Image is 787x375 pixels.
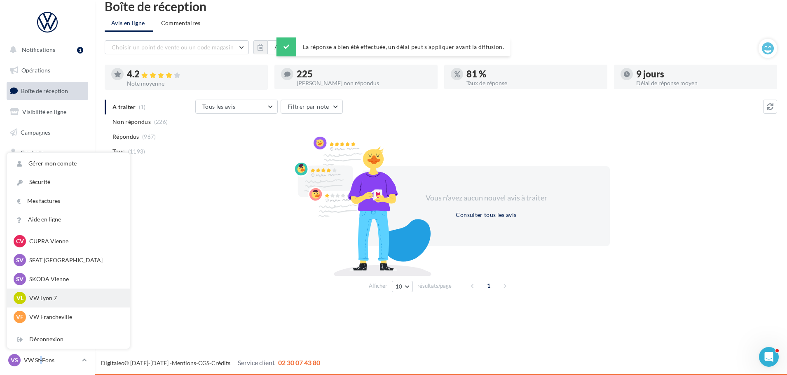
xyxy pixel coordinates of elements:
[16,294,23,302] span: VL
[281,100,343,114] button: Filtrer par note
[112,133,139,141] span: Répondus
[5,233,90,257] a: Campagnes DataOnDemand
[211,359,230,366] a: Crédits
[29,237,120,245] p: CUPRA Vienne
[22,46,55,53] span: Notifications
[195,100,278,114] button: Tous les avis
[127,70,261,79] div: 4.2
[297,70,431,79] div: 225
[16,313,23,321] span: VF
[21,128,50,135] span: Campagnes
[5,165,90,182] a: Médiathèque
[198,359,209,366] a: CGS
[5,103,90,121] a: Visibilité en ligne
[154,119,168,125] span: (226)
[238,359,275,366] span: Service client
[16,275,23,283] span: SV
[7,192,130,210] a: Mes factures
[7,330,130,349] div: Déconnexion
[417,282,452,290] span: résultats/page
[7,352,88,368] a: VS VW St-Fons
[253,40,303,54] button: Au total
[452,210,520,220] button: Consulter tous les avis
[77,47,83,54] div: 1
[5,124,90,141] a: Campagnes
[22,108,66,115] span: Visibilité en ligne
[5,185,90,203] a: Calendrier
[636,80,771,86] div: Délai de réponse moyen
[142,133,156,140] span: (967)
[29,294,120,302] p: VW Lyon 7
[415,193,557,203] div: Vous n'avez aucun nouvel avis à traiter
[29,313,120,321] p: VW Francheville
[112,44,234,51] span: Choisir un point de vente ou un code magasin
[466,80,601,86] div: Taux de réponse
[5,205,90,230] a: PLV et print personnalisable
[11,356,18,364] span: VS
[172,359,196,366] a: Mentions
[16,237,24,245] span: CV
[16,256,23,264] span: SV
[7,210,130,229] a: Aide en ligne
[466,70,601,79] div: 81 %
[482,279,495,292] span: 1
[267,40,303,54] button: Au total
[392,281,413,292] button: 10
[369,282,387,290] span: Afficher
[7,173,130,191] a: Sécurité
[161,19,201,27] span: Commentaires
[24,356,79,364] p: VW St-Fons
[112,147,125,156] span: Tous
[21,87,68,94] span: Boîte de réception
[636,70,771,79] div: 9 jours
[21,149,44,156] span: Contacts
[396,283,403,290] span: 10
[5,62,90,79] a: Opérations
[759,347,779,367] iframe: Intercom live chat
[5,144,90,161] a: Contacts
[128,148,145,155] span: (1193)
[5,41,87,58] button: Notifications 1
[202,103,236,110] span: Tous les avis
[105,40,249,54] button: Choisir un point de vente ou un code magasin
[5,82,90,100] a: Boîte de réception
[276,37,511,56] div: La réponse a bien été effectuée, un délai peut s’appliquer avant la diffusion.
[101,359,124,366] a: Digitaleo
[101,359,320,366] span: © [DATE]-[DATE] - - -
[127,81,261,86] div: Note moyenne
[29,256,120,264] p: SEAT [GEOGRAPHIC_DATA]
[29,275,120,283] p: SKODA Vienne
[7,154,130,173] a: Gérer mon compte
[278,359,320,366] span: 02 30 07 43 80
[112,118,151,126] span: Non répondus
[297,80,431,86] div: [PERSON_NAME] non répondus
[21,67,50,74] span: Opérations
